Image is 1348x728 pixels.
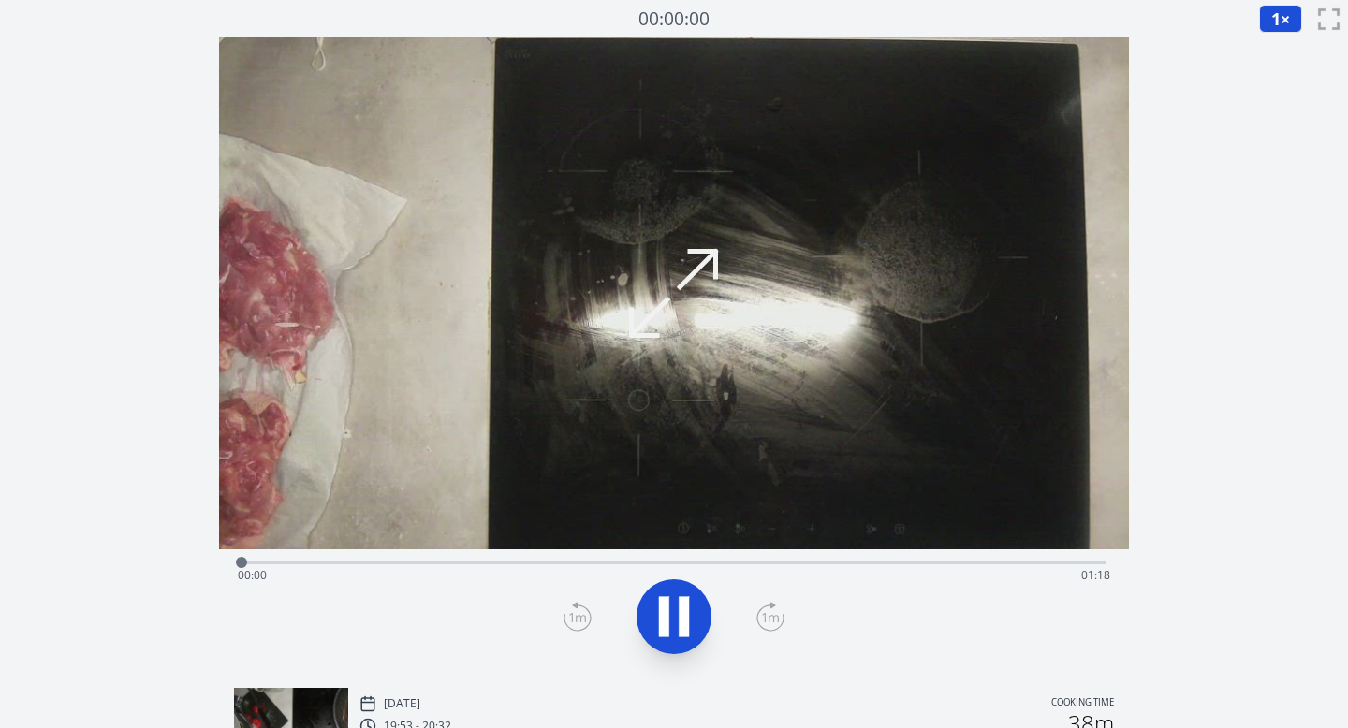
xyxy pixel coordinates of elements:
[1259,5,1302,33] button: 1×
[1081,567,1110,583] span: 01:18
[1271,7,1281,30] span: 1
[384,696,420,711] p: [DATE]
[1051,695,1114,712] p: Cooking time
[638,6,710,33] a: 00:00:00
